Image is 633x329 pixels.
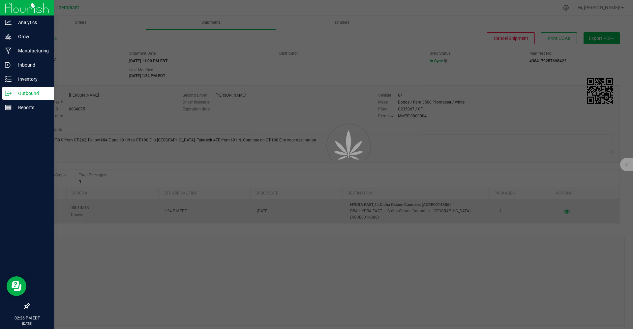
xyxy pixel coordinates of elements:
[7,276,26,296] iframe: Resource center
[12,104,51,111] p: Reports
[12,75,51,83] p: Inventory
[12,61,51,69] p: Inbound
[12,18,51,26] p: Analytics
[5,19,12,26] inline-svg: Analytics
[5,62,12,68] inline-svg: Inbound
[12,47,51,55] p: Manufacturing
[3,321,51,326] p: [DATE]
[5,33,12,40] inline-svg: Grow
[3,315,51,321] p: 02:26 PM EDT
[5,76,12,82] inline-svg: Inventory
[12,33,51,41] p: Grow
[5,104,12,111] inline-svg: Reports
[12,89,51,97] p: Outbound
[5,90,12,97] inline-svg: Outbound
[5,47,12,54] inline-svg: Manufacturing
